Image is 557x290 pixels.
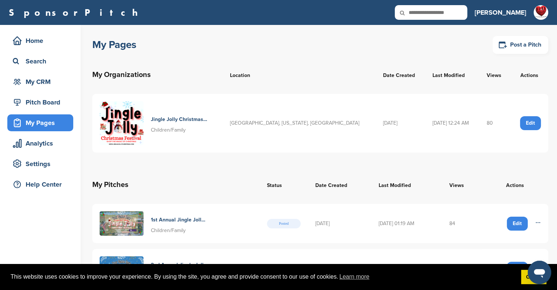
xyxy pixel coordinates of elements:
[442,249,482,289] td: 75
[151,216,208,224] h4: 1st Annual Jingle Jolly Christmas Festival [GEOGRAPHIC_DATA]!
[223,62,376,88] th: Location
[11,271,515,282] span: This website uses cookies to improve your experience. By using the site, you agree and provide co...
[100,256,144,281] img: Jingle jolly 2025 nbtx sponsor prospectus
[9,8,142,17] a: SponsorPitch
[308,249,371,289] td: [DATE]
[92,38,136,51] h1: My Pages
[371,172,442,198] th: Last Modified
[507,262,528,276] a: Edit
[223,94,376,153] td: [GEOGRAPHIC_DATA], [US_STATE], [GEOGRAPHIC_DATA]
[442,172,482,198] th: Views
[11,75,73,88] div: My CRM
[475,4,526,21] a: [PERSON_NAME]
[11,157,73,170] div: Settings
[482,172,548,198] th: Actions
[479,94,510,153] td: 80
[92,172,260,198] th: My Pitches
[11,178,73,191] div: Help Center
[7,32,73,49] a: Home
[92,62,223,88] th: My Organizations
[479,62,510,88] th: Views
[528,261,551,284] iframe: Button to launch messaging window
[7,114,73,131] a: My Pages
[7,73,73,90] a: My CRM
[11,116,73,129] div: My Pages
[7,135,73,152] a: Analytics
[151,115,208,124] h4: Jingle Jolly Christmas Festival
[425,62,479,88] th: Last Modified
[521,270,546,285] a: dismiss cookie message
[7,94,73,111] a: Pitch Board
[260,172,308,198] th: Status
[308,204,371,243] td: [DATE]
[493,36,548,54] a: Post a Pitch
[7,53,73,70] a: Search
[475,7,526,18] h3: [PERSON_NAME]
[520,116,541,130] a: Edit
[507,217,528,231] a: Edit
[11,96,73,109] div: Pitch Board
[100,211,252,236] a: Screenshot 2025 06 06 at 12.19.36 am 1st Annual Jingle Jolly Christmas Festival [GEOGRAPHIC_DATA]...
[11,34,73,47] div: Home
[151,227,186,234] span: Children/Family
[376,62,425,88] th: Date Created
[534,5,548,20] img: Magic timelogo
[371,204,442,243] td: [DATE] 01:19 AM
[442,204,482,243] td: 84
[100,211,144,236] img: Screenshot 2025 06 06 at 12.19.36 am
[371,249,442,289] td: [DATE] 01:20 AM
[308,172,371,198] th: Date Created
[425,94,479,153] td: [DATE] 12:24 AM
[376,94,425,153] td: [DATE]
[100,101,215,145] a: Jinglejolly.logo Jingle Jolly Christmas Festival Children/Family
[338,271,371,282] a: learn more about cookies
[11,55,73,68] div: Search
[100,101,144,145] img: Jinglejolly.logo
[510,62,548,88] th: Actions
[7,155,73,172] a: Settings
[151,261,208,269] h4: 2nd Annual Jingle Jolly Christmas Festival, [GEOGRAPHIC_DATA], [US_STATE]
[151,127,186,133] span: Children/Family
[11,137,73,150] div: Analytics
[267,219,301,228] span: Posted
[100,256,252,281] a: Jingle jolly 2025 nbtx sponsor prospectus 2nd Annual Jingle Jolly Christmas Festival, [GEOGRAPHIC...
[7,176,73,193] a: Help Center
